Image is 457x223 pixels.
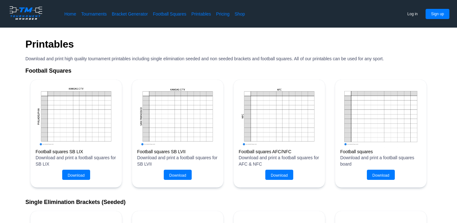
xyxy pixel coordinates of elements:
[137,85,218,148] img: Super Bowl LVII squares image
[81,11,107,17] a: Tournaments
[36,155,116,167] span: Download and print a football squares for SB LIX
[239,155,319,167] span: Download and print a football squares for AFC & NFC
[137,149,218,154] h2: Football squares SB LVII
[25,56,384,61] span: Download and print high quality tournament printables including single elimination seeded and non...
[340,155,414,167] span: Download and print a football squares board
[402,9,423,19] button: Log in
[340,149,421,154] h2: Football squares
[36,149,117,154] h2: Football squares SB LIX
[153,11,186,17] a: Football Squares
[239,85,320,148] img: Football squares AFC & NFC
[62,170,90,180] button: Download
[25,67,432,75] h2: Football Squares
[265,170,293,180] button: Download
[239,149,320,154] h2: Football squares AFC/NFC
[235,11,245,17] a: Shop
[112,11,148,17] a: Bracket Generator
[426,9,449,19] button: Sign up
[216,11,229,17] a: Pricing
[367,170,394,180] button: Download
[25,198,432,206] h2: Single Elimination Brackets (Seeded)
[8,5,44,21] img: logo.ffa97a18e3bf2c7d.png
[25,38,432,50] h2: Printables
[137,155,217,167] span: Download and print a football squares for SB LVII
[64,11,76,17] a: Home
[191,11,211,17] a: Printables
[340,85,421,148] img: Super Bowl squares preview
[36,85,117,148] img: Super Bowl LIX squares image
[164,170,191,180] button: Download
